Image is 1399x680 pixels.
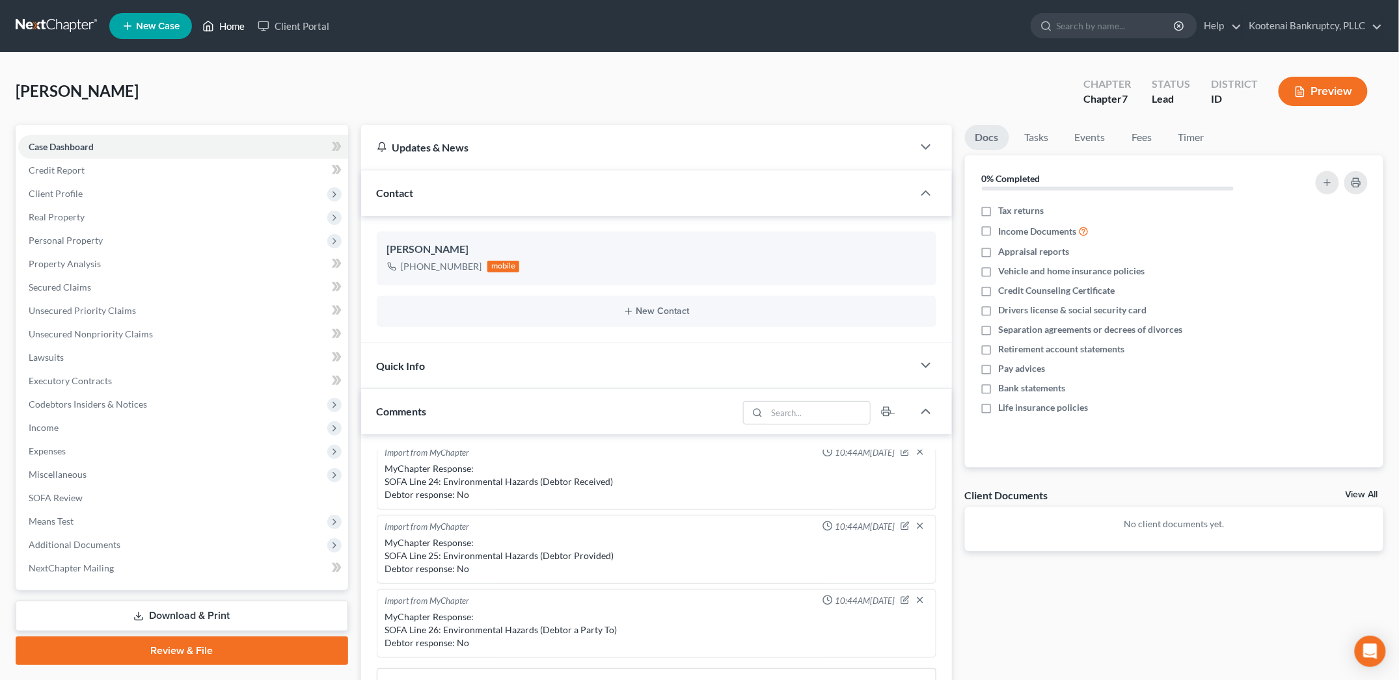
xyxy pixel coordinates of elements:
[377,405,427,417] span: Comments
[18,299,348,322] a: Unsecured Priority Claims
[377,187,414,199] span: Contact
[385,536,928,575] div: MyChapter Response: SOFA Line 25: Environmental Hazards (Debtor Provided) Debtor response: No
[1211,77,1258,92] div: District
[1152,92,1190,107] div: Lead
[385,521,470,534] div: Import from MyChapter
[29,539,120,550] span: Additional Documents
[29,399,147,410] span: Codebtors Insiders & Notices
[1083,77,1131,92] div: Chapter
[999,382,1066,395] span: Bank statements
[1083,92,1131,107] div: Chapter
[29,516,74,527] span: Means Test
[1122,92,1128,105] span: 7
[29,258,101,269] span: Property Analysis
[387,242,926,257] div: [PERSON_NAME]
[29,375,112,386] span: Executory Contracts
[29,235,103,246] span: Personal Property
[377,140,897,154] div: Updates & News
[18,322,348,346] a: Unsecured Nonpriority Claims
[999,225,1077,238] span: Income Documents
[16,636,348,665] a: Review & File
[18,486,348,510] a: SOFA Review
[29,492,83,503] span: SOFA Review
[1243,14,1383,38] a: Kootenai Bankruptcy, PLLC
[196,14,251,38] a: Home
[1211,92,1258,107] div: ID
[1065,125,1116,150] a: Events
[999,265,1145,278] span: Vehicle and home insurance policies
[18,159,348,182] a: Credit Report
[999,343,1125,356] span: Retirement account statements
[999,323,1183,336] span: Separation agreements or decrees of divorces
[999,401,1089,414] span: Life insurance policies
[835,447,895,459] span: 10:44AM[DATE]
[136,21,180,31] span: New Case
[29,211,85,222] span: Real Property
[16,601,348,631] a: Download & Print
[18,369,348,393] a: Executory Contracts
[999,304,1147,317] span: Drivers license & social security card
[385,610,928,649] div: MyChapter Response: SOFA Line 26: Environmental Hazards (Debtor a Party To) Debtor response: No
[29,562,114,573] span: NextChapter Mailing
[965,488,1048,502] div: Client Documents
[835,521,895,533] span: 10:44AM[DATE]
[1346,490,1378,499] a: View All
[29,328,153,339] span: Unsecured Nonpriority Claims
[401,260,482,273] div: [PHONE_NUMBER]
[18,556,348,580] a: NextChapter Mailing
[487,261,520,272] div: mobile
[1057,14,1176,38] input: Search by name...
[29,352,64,363] span: Lawsuits
[999,245,1070,258] span: Appraisal reports
[377,360,426,372] span: Quick Info
[1152,77,1190,92] div: Status
[18,346,348,369] a: Lawsuits
[835,595,895,607] span: 10:44AM[DATE]
[1168,125,1215,150] a: Timer
[29,281,91,293] span: Secured Claims
[1355,636,1386,667] div: Open Intercom Messenger
[29,141,94,152] span: Case Dashboard
[385,447,470,460] div: Import from MyChapter
[385,462,928,501] div: MyChapter Response: SOFA Line 24: Environmental Hazards (Debtor Received) Debtor response: No
[29,164,85,176] span: Credit Report
[18,252,348,276] a: Property Analysis
[29,445,66,456] span: Expenses
[1121,125,1163,150] a: Fees
[29,188,83,199] span: Client Profile
[975,517,1373,530] p: No client documents yet.
[387,306,926,317] button: New Contact
[999,284,1115,297] span: Credit Counseling Certificate
[18,135,348,159] a: Case Dashboard
[982,173,1040,184] strong: 0% Completed
[29,422,59,433] span: Income
[1279,77,1368,106] button: Preview
[29,469,87,480] span: Miscellaneous
[18,276,348,299] a: Secured Claims
[965,125,1009,150] a: Docs
[29,305,136,316] span: Unsecured Priority Claims
[251,14,336,38] a: Client Portal
[1198,14,1242,38] a: Help
[767,402,870,424] input: Search...
[16,81,139,100] span: [PERSON_NAME]
[385,595,470,608] div: Import from MyChapter
[1014,125,1059,150] a: Tasks
[999,362,1046,375] span: Pay advices
[999,204,1044,217] span: Tax returns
